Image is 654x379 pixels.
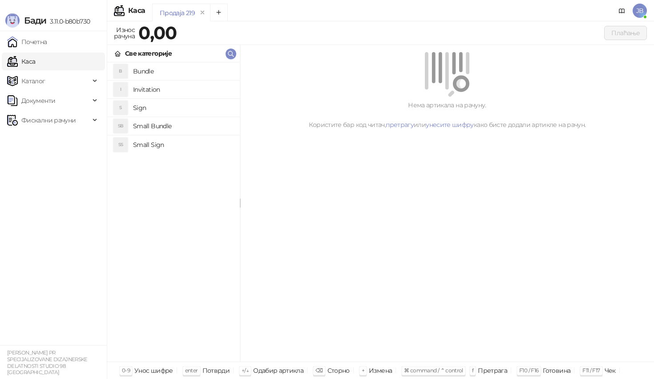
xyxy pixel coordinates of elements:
[122,367,130,374] span: 0-9
[202,365,230,376] div: Потврди
[113,101,128,115] div: S
[582,367,600,374] span: F11 / F17
[7,33,47,51] a: Почетна
[242,367,249,374] span: ↑/↓
[315,367,323,374] span: ⌫
[543,365,570,376] div: Готовина
[128,7,145,14] div: Каса
[327,365,350,376] div: Сторно
[478,365,507,376] div: Претрага
[21,111,76,129] span: Фискални рачуни
[251,100,643,130] div: Нема артикала на рачуну. Користите бар код читач, или како бисте додали артикле на рачун.
[133,119,233,133] h4: Small Bundle
[21,92,55,110] span: Документи
[369,365,392,376] div: Измена
[604,26,647,40] button: Плаћање
[253,365,303,376] div: Одабир артикла
[7,350,88,375] small: [PERSON_NAME] PR SPECIJALIZOVANE DIZAJNERSKE DELATNOSTI STUDIO 98 [GEOGRAPHIC_DATA]
[21,72,45,90] span: Каталог
[113,138,128,152] div: SS
[426,121,474,129] a: унесите шифру
[615,4,629,18] a: Документација
[113,119,128,133] div: SB
[404,367,463,374] span: ⌘ command / ⌃ control
[133,138,233,152] h4: Small Sign
[113,64,128,78] div: B
[210,4,228,21] button: Add tab
[519,367,538,374] span: F10 / F16
[197,9,208,16] button: remove
[5,13,20,28] img: Logo
[46,17,90,25] span: 3.11.0-b80b730
[160,8,195,18] div: Продаја 219
[138,22,177,44] strong: 0,00
[133,64,233,78] h4: Bundle
[386,121,414,129] a: претрагу
[362,367,364,374] span: +
[633,4,647,18] span: JB
[185,367,198,374] span: enter
[472,367,473,374] span: f
[133,101,233,115] h4: Sign
[605,365,616,376] div: Чек
[125,49,172,58] div: Све категорије
[7,53,35,70] a: Каса
[133,82,233,97] h4: Invitation
[113,82,128,97] div: I
[112,24,137,42] div: Износ рачуна
[134,365,173,376] div: Унос шифре
[107,62,240,362] div: grid
[24,15,46,26] span: Бади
